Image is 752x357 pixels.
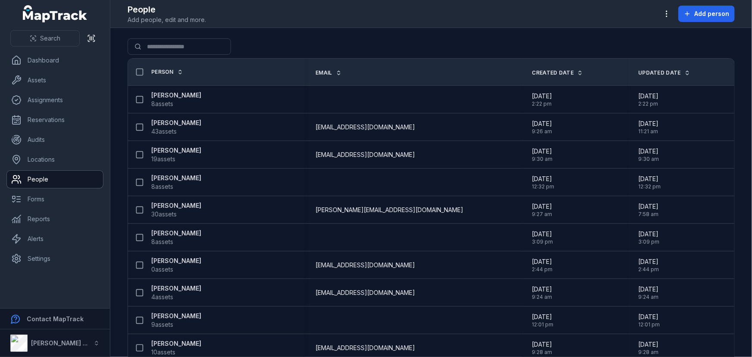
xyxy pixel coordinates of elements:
[7,52,103,69] a: Dashboard
[151,320,173,329] span: 9 assets
[315,344,415,352] span: [EMAIL_ADDRESS][DOMAIN_NAME]
[532,285,552,301] time: 5/12/2025, 9:24:05 AM
[638,238,659,245] span: 3:09 pm
[532,92,552,107] time: 8/20/2025, 2:22:10 PM
[151,257,201,274] a: [PERSON_NAME]0assets
[151,284,201,301] a: [PERSON_NAME]4assets
[151,312,201,329] a: [PERSON_NAME]9assets
[638,257,659,273] time: 6/13/2025, 2:44:57 PM
[532,313,554,328] time: 7/10/2025, 12:01:41 PM
[638,211,658,218] span: 7:58 am
[638,147,659,156] span: [DATE]
[151,69,174,75] span: Person
[638,128,658,135] span: 11:21 am
[638,349,658,356] span: 9:28 am
[638,294,658,301] span: 9:24 am
[151,174,201,191] a: [PERSON_NAME]8assets
[7,191,103,208] a: Forms
[638,202,658,218] time: 8/1/2025, 7:58:22 AM
[151,312,201,320] strong: [PERSON_NAME]
[315,123,415,132] span: [EMAIL_ADDRESS][DOMAIN_NAME]
[315,261,415,269] span: [EMAIL_ADDRESS][DOMAIN_NAME]
[638,147,659,163] time: 6/4/2025, 9:30:08 AM
[532,156,553,163] span: 9:30 am
[151,348,175,357] span: 10 assets
[31,339,91,347] strong: [PERSON_NAME] Air
[40,34,60,43] span: Search
[638,230,659,245] time: 8/8/2025, 3:09:04 PM
[532,100,552,107] span: 2:22 pm
[151,229,201,238] strong: [PERSON_NAME]
[151,146,201,155] strong: [PERSON_NAME]
[532,147,553,163] time: 6/4/2025, 9:30:08 AM
[638,100,658,107] span: 2:22 pm
[638,119,658,135] time: 6/12/2025, 11:21:27 AM
[678,6,735,22] button: Add person
[532,266,553,273] span: 2:44 pm
[638,92,658,107] time: 8/20/2025, 2:22:10 PM
[532,257,553,273] time: 6/13/2025, 2:44:57 PM
[151,210,177,219] span: 30 assets
[638,156,659,163] span: 9:30 am
[128,16,206,24] span: Add people, edit and more.
[7,210,103,228] a: Reports
[151,155,175,163] span: 19 assets
[532,128,552,135] span: 9:26 am
[638,69,690,76] a: Updated Date
[128,3,206,16] h2: People
[638,313,660,321] span: [DATE]
[151,339,201,348] strong: [PERSON_NAME]
[532,230,553,245] time: 8/8/2025, 3:09:04 PM
[7,111,103,128] a: Reservations
[638,321,660,328] span: 12:01 pm
[151,69,183,75] a: Person
[151,146,201,163] a: [PERSON_NAME]19assets
[532,294,552,301] span: 9:24 am
[23,5,87,22] a: MapTrack
[532,92,552,100] span: [DATE]
[151,339,201,357] a: [PERSON_NAME]10assets
[532,147,553,156] span: [DATE]
[532,230,553,238] span: [DATE]
[151,91,201,100] strong: [PERSON_NAME]
[151,174,201,182] strong: [PERSON_NAME]
[315,150,415,159] span: [EMAIL_ADDRESS][DOMAIN_NAME]
[638,285,658,301] time: 5/12/2025, 9:24:05 AM
[532,238,553,245] span: 3:09 pm
[151,229,201,246] a: [PERSON_NAME]8assets
[27,315,84,323] strong: Contact MapTrack
[638,202,658,211] span: [DATE]
[532,340,552,356] time: 3/4/2025, 9:28:25 AM
[638,257,659,266] span: [DATE]
[638,340,658,356] time: 3/4/2025, 9:28:25 AM
[638,92,658,100] span: [DATE]
[638,175,661,190] time: 6/6/2025, 12:32:38 PM
[532,119,552,128] span: [DATE]
[638,285,658,294] span: [DATE]
[151,293,173,301] span: 4 assets
[315,69,332,76] span: Email
[151,201,201,219] a: [PERSON_NAME]30assets
[532,321,554,328] span: 12:01 pm
[7,230,103,247] a: Alerts
[532,183,555,190] span: 12:32 pm
[7,171,103,188] a: People
[532,175,555,183] span: [DATE]
[638,313,660,328] time: 7/10/2025, 12:01:41 PM
[532,119,552,135] time: 3/4/2025, 9:26:03 AM
[532,349,552,356] span: 9:28 am
[7,72,103,89] a: Assets
[638,119,658,128] span: [DATE]
[7,151,103,168] a: Locations
[638,183,661,190] span: 12:32 pm
[638,230,659,238] span: [DATE]
[151,257,201,265] strong: [PERSON_NAME]
[532,69,584,76] a: Created Date
[151,127,177,136] span: 43 assets
[638,266,659,273] span: 2:44 pm
[151,119,201,127] strong: [PERSON_NAME]
[151,265,173,274] span: 0 assets
[7,91,103,109] a: Assignments
[151,238,173,246] span: 8 assets
[151,91,201,108] a: [PERSON_NAME]8assets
